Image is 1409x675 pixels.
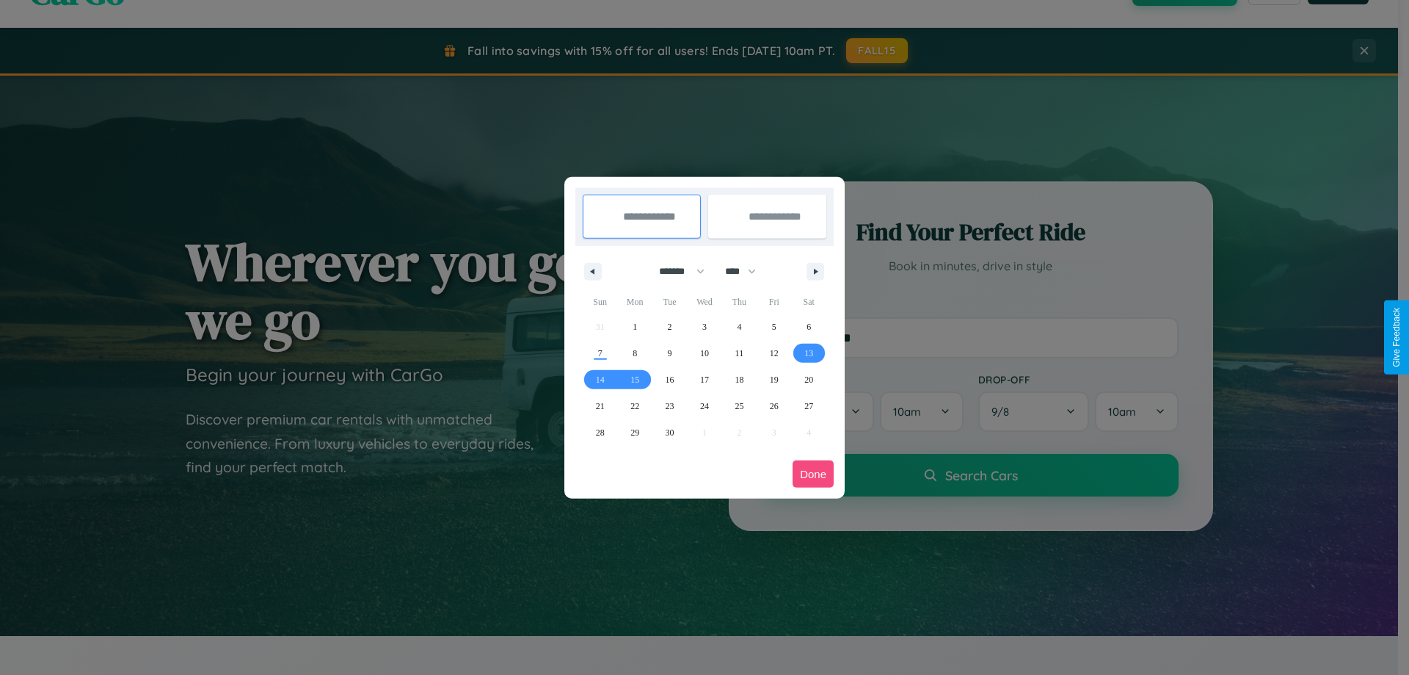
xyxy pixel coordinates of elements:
button: 17 [687,367,721,393]
span: 10 [700,340,709,367]
button: 18 [722,367,757,393]
button: 6 [792,314,826,340]
span: 21 [596,393,605,419]
span: Sun [583,290,617,314]
button: 8 [617,340,652,367]
span: Tue [652,290,687,314]
button: 11 [722,340,757,367]
span: 27 [804,393,813,419]
button: 27 [792,393,826,419]
button: 29 [617,419,652,446]
span: 5 [772,314,776,340]
span: 12 [770,340,779,367]
span: 3 [702,314,707,340]
button: 12 [757,340,791,367]
button: 21 [583,393,617,419]
span: 11 [735,340,744,367]
span: 25 [735,393,743,419]
button: 22 [617,393,652,419]
span: Wed [687,290,721,314]
span: 6 [807,314,811,340]
button: 19 [757,367,791,393]
button: 26 [757,393,791,419]
button: 23 [652,393,687,419]
span: 2 [668,314,672,340]
span: 23 [666,393,674,419]
span: 18 [735,367,743,393]
span: 1 [633,314,637,340]
span: 13 [804,340,813,367]
span: 4 [737,314,741,340]
span: 16 [666,367,674,393]
span: 14 [596,367,605,393]
button: 10 [687,340,721,367]
button: Done [793,461,834,488]
button: 25 [722,393,757,419]
span: Fri [757,290,791,314]
button: 28 [583,419,617,446]
span: 24 [700,393,709,419]
span: 29 [630,419,639,446]
button: 1 [617,314,652,340]
button: 30 [652,419,687,446]
span: 28 [596,419,605,446]
span: 9 [668,340,672,367]
button: 14 [583,367,617,393]
span: 26 [770,393,779,419]
button: 3 [687,314,721,340]
span: 22 [630,393,639,419]
button: 9 [652,340,687,367]
span: Thu [722,290,757,314]
span: 30 [666,419,674,446]
span: 19 [770,367,779,393]
button: 5 [757,314,791,340]
button: 2 [652,314,687,340]
button: 20 [792,367,826,393]
button: 15 [617,367,652,393]
button: 16 [652,367,687,393]
button: 7 [583,340,617,367]
button: 4 [722,314,757,340]
span: 8 [633,340,637,367]
span: 7 [598,340,602,367]
span: 15 [630,367,639,393]
span: Mon [617,290,652,314]
span: Sat [792,290,826,314]
span: 20 [804,367,813,393]
button: 24 [687,393,721,419]
button: 13 [792,340,826,367]
div: Give Feedback [1391,308,1402,367]
span: 17 [700,367,709,393]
